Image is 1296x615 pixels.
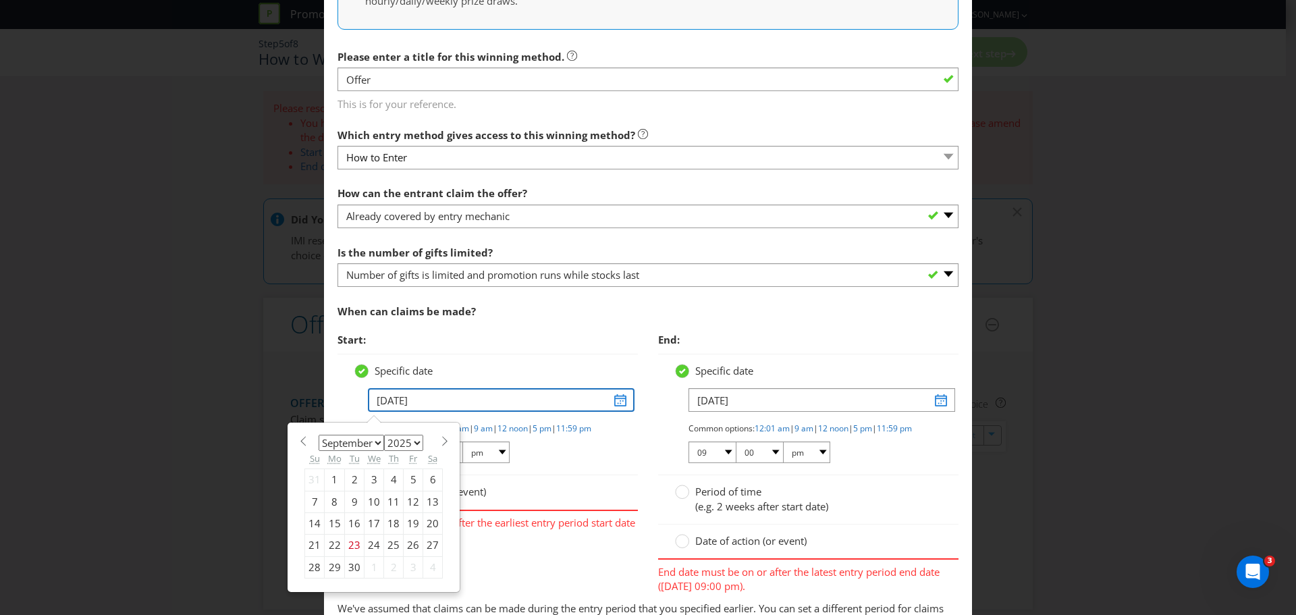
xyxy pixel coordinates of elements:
[688,388,955,412] input: DD/MM/YY
[813,423,818,434] span: |
[695,364,753,377] span: Specific date
[384,469,404,491] div: 4
[375,364,433,377] span: Specific date
[497,423,528,434] a: 12 noon
[877,423,912,434] a: 11:59 pm
[1237,556,1269,588] iframe: Intercom live chat
[337,186,527,200] span: How can the entrant claim the offer?
[305,469,325,491] div: 31
[364,491,384,512] div: 10
[695,534,807,547] span: Date of action (or event)
[325,535,345,556] div: 22
[688,423,755,434] span: Common options:
[389,452,399,464] abbr: Thursday
[337,92,959,111] span: This is for your reference.
[337,333,366,346] span: Start:
[345,469,364,491] div: 2
[305,556,325,578] div: 28
[404,491,423,512] div: 12
[695,485,761,498] span: Period of time
[384,556,404,578] div: 2
[305,535,325,556] div: 21
[474,423,493,434] a: 9 am
[364,469,384,491] div: 3
[325,556,345,578] div: 29
[337,246,493,259] span: Is the number of gifts limited?
[404,556,423,578] div: 3
[337,50,564,63] span: Please enter a title for this winning method.
[423,535,443,556] div: 27
[350,452,360,464] abbr: Tuesday
[345,513,364,535] div: 16
[345,491,364,512] div: 9
[528,423,533,434] span: |
[368,388,634,412] input: DD/MM/YY
[310,452,320,464] abbr: Sunday
[658,333,680,346] span: End:
[469,423,474,434] span: |
[1264,556,1275,566] span: 3
[384,535,404,556] div: 25
[423,556,443,578] div: 4
[818,423,848,434] a: 12 noon
[325,513,345,535] div: 15
[345,535,364,556] div: 23
[404,535,423,556] div: 26
[337,128,635,142] span: Which entry method gives access to this winning method?
[364,556,384,578] div: 1
[364,513,384,535] div: 17
[305,513,325,535] div: 14
[755,423,790,434] a: 12:01 am
[794,423,813,434] a: 9 am
[423,513,443,535] div: 20
[428,452,437,464] abbr: Saturday
[305,491,325,512] div: 7
[325,491,345,512] div: 8
[493,423,497,434] span: |
[409,452,417,464] abbr: Friday
[404,469,423,491] div: 5
[328,452,342,464] abbr: Monday
[551,423,556,434] span: |
[533,423,551,434] a: 5 pm
[364,535,384,556] div: 24
[404,513,423,535] div: 19
[368,452,381,464] abbr: Wednesday
[384,491,404,512] div: 11
[853,423,872,434] a: 5 pm
[695,500,828,513] span: (e.g. 2 weeks after start date)
[556,423,591,434] a: 11:59 pm
[848,423,853,434] span: |
[345,556,364,578] div: 30
[872,423,877,434] span: |
[325,469,345,491] div: 1
[658,560,959,593] span: End date must be on or after the latest entry period end date ([DATE] 09:00 pm).
[337,511,638,545] span: Start date must be on or after the earliest entry period start date ([DATE] 04:00 pm).
[423,469,443,491] div: 6
[423,491,443,512] div: 13
[790,423,794,434] span: |
[337,304,476,318] span: When can claims be made?
[384,513,404,535] div: 18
